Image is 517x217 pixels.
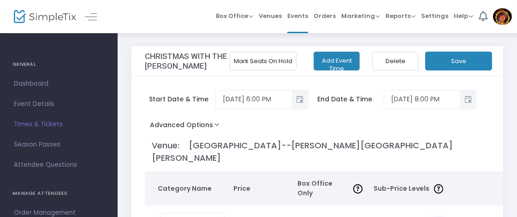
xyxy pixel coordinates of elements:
span: Orders [314,4,336,28]
span: Marketing [341,12,380,20]
h4: GENERAL [12,55,105,74]
button: Advanced Options [145,118,228,135]
span: Price [233,184,289,194]
span: Help [454,12,473,20]
button: Add Event Time [314,52,360,70]
img: question-mark [353,184,362,194]
h3: CHRISTMAS WITH THE [PERSON_NAME] [145,52,273,70]
input: Select date & time [384,92,460,107]
span: Box Office [216,12,253,20]
span: Category Name [158,184,216,194]
span: Times & Tickets [14,118,104,130]
span: Event Details [14,98,104,110]
button: Toggle popup [460,90,476,109]
input: Select date & time [216,92,291,107]
span: Attendee Questions [14,159,104,171]
h4: MANAGE ATTENDEES [12,184,105,203]
button: Toggle popup [292,90,308,109]
span: Reports [386,12,416,20]
span: Sub-Price Levels [374,184,430,194]
span: Settings [421,4,448,28]
button: Mark Seats On Hold [230,52,297,70]
span: Venues [259,4,282,28]
span: Season Passes [14,139,104,151]
p: Venue: [GEOGRAPHIC_DATA]--[PERSON_NAME][GEOGRAPHIC_DATA][PERSON_NAME] [152,139,486,164]
span: End Date & Time [317,94,384,104]
button: Save [425,52,492,70]
button: Delete [372,52,418,70]
span: Dashboard [14,78,104,90]
span: Events [287,4,308,28]
span: Box Office Only [298,179,349,198]
span: Start Date & Time [149,94,215,104]
img: question-mark [434,184,443,194]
